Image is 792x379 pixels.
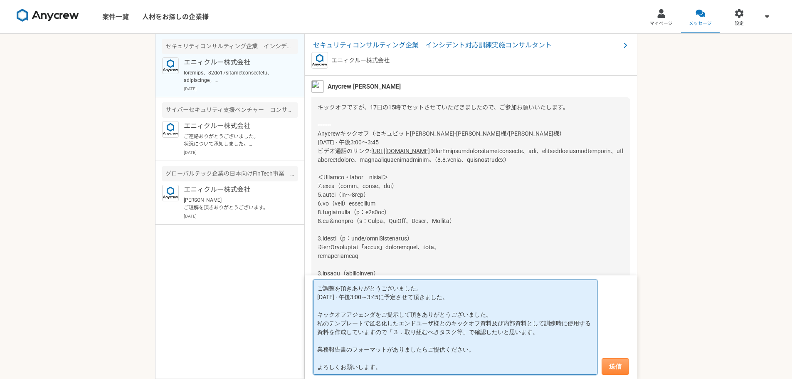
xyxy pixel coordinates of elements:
[184,196,286,211] p: [PERSON_NAME] ご理解を頂きありがとうございます。 是非ともご紹介を頂ければ幸いです。 よろしくお願いします
[313,40,620,50] span: セキュリティコンサルティング企業 インシデント対応訓練実施コンサルタント
[311,52,328,69] img: logo_text_blue_01.png
[331,56,390,65] p: エニィクルー株式会社
[318,104,569,154] span: キックオフですが、17日の15時でセットさせていただきましたので、ご参加お願いいたします。 -------- Anycrewキックオフ（セキュビット[PERSON_NAME]-[PERSON_N...
[184,86,298,92] p: [DATE]
[17,9,79,22] img: 8DqYSo04kwAAAAASUVORK5CYII=
[184,149,298,156] p: [DATE]
[184,57,286,67] p: エニィクルー株式会社
[328,82,401,91] span: Anycrew [PERSON_NAME]
[650,20,673,27] span: マイページ
[313,280,597,375] textarea: ご調整を頂きありがとうございました。 [DATE] · 午後3:00～3:45に予定させて頂きました。 キックオフアジェンダをご提示して頂きありがとうございました。 私のテンプレートで匿名化した...
[162,121,179,138] img: logo_text_blue_01.png
[602,358,629,375] button: 送信
[184,185,286,195] p: エニィクルー株式会社
[184,133,286,148] p: ご連絡ありがとうございました。 状況について承知しました。 新たな動きがありましたらご連絡ください。お待ちしています。 引き続きよろしくお願い致します。
[184,121,286,131] p: エニィクルー株式会社
[318,148,623,312] span: ※lorEmipsumdolorsitametconsecte、adi、elitseddoeiusmodtemporin、utlaboreetdolore、magnaaliquaenimadmi...
[162,39,298,54] div: セキュリティコンサルティング企業 インシデント対応訓練実施コンサルタント
[162,166,298,181] div: グローバルテック企業の日本向けFinTech事業 ITサポート業務（社内）
[184,213,298,219] p: [DATE]
[162,185,179,201] img: logo_text_blue_01.png
[162,57,179,74] img: logo_text_blue_01.png
[689,20,712,27] span: メッセージ
[184,69,286,84] p: loremips、82do17sitametconsectetu、adipiscinge。 -------- Seddoeiusmod（temporinc-utl/etd） 84m 64a (e...
[735,20,744,27] span: 設定
[162,102,298,118] div: サイバーセキュリティ支援ベンチャー コンサルタント募集
[371,148,430,154] a: [URL][DOMAIN_NAME]
[311,80,324,93] img: MHYT8150_2.jpg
